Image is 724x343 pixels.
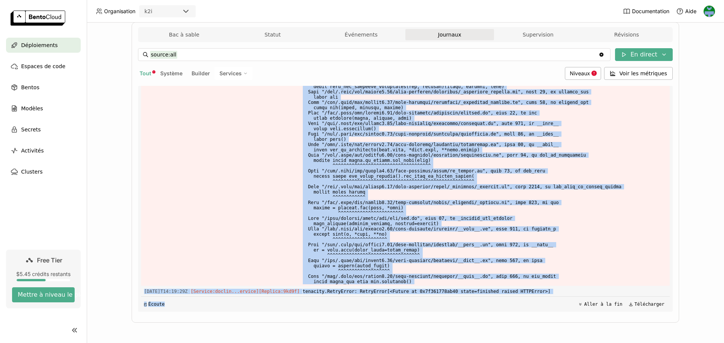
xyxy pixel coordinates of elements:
[153,8,154,15] input: Selected k2i.
[12,287,75,302] button: Mettre à niveau le plan
[6,122,81,137] a: Secrets
[215,67,253,80] div: Services
[704,6,715,17] img: Gaethan Legrand
[21,62,65,71] span: Espaces de code
[317,29,405,40] button: Événements
[21,41,58,50] span: Déploiements
[576,300,624,309] button: Aller à la fin
[6,164,81,179] a: Clusters
[138,69,153,78] button: Tout
[160,70,183,76] span: Système
[192,70,210,76] span: Builder
[229,29,317,40] button: Statut
[6,59,81,74] a: Espaces de code
[438,31,462,38] span: Journaux
[570,70,590,76] span: Niveaux
[140,29,229,40] button: Bac à sable
[12,271,75,277] div: $5.45 crédits restants
[303,287,667,296] span: tenacity.RetryError: RetryError[<Future at 0x7f361778ab40 state=finished raised HTTPError>]
[11,11,65,26] img: logo
[685,8,696,15] span: Aide
[632,8,669,15] span: Documentation
[140,70,151,76] span: Tout
[6,80,81,95] a: Bentos
[150,49,598,61] input: Rechercher
[259,289,299,294] span: [Replica:9kd9f]
[6,143,81,158] a: Activités
[37,256,62,264] span: Free Tier
[144,302,165,307] div: Écoute
[144,302,147,307] span: ◰
[144,8,152,15] div: k2i
[21,83,39,92] span: Bentos
[21,167,43,176] span: Clusters
[144,287,188,296] span: 2025-09-23T14:19:29.858Z
[620,70,667,77] span: Voir les métriques
[676,8,696,15] div: Aide
[6,250,81,308] a: Free Tier$5.45 crédits restantsMettre à niveau le plan
[6,38,81,53] a: Déploiements
[21,146,44,155] span: Activités
[190,69,212,78] button: Builder
[565,67,601,80] div: Niveaux
[582,29,671,40] button: Révisions
[219,70,242,77] span: Services
[626,300,667,309] button: Télécharger
[598,52,604,58] svg: Clear value
[21,125,41,134] span: Secrets
[191,289,259,294] span: [Service:doclin...ervice]
[494,29,583,40] button: Supervision
[159,69,184,78] button: Système
[6,101,81,116] a: Modèles
[104,8,135,15] span: Organisation
[21,104,43,113] span: Modèles
[623,8,669,15] a: Documentation
[604,67,673,80] button: Voir les métriques
[615,48,673,61] button: En direct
